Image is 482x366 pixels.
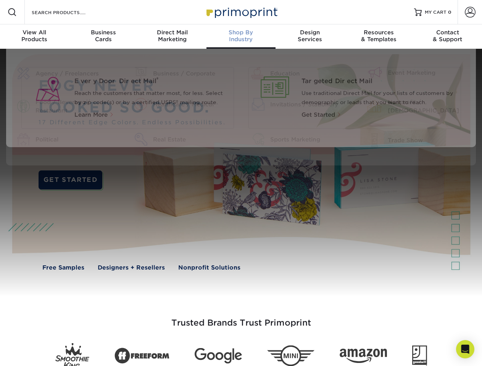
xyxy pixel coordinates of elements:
div: Nonprofit / [DEMOGRAPHIC_DATA] [388,98,470,115]
div: Industry [206,29,275,43]
a: Nonprofit / [DEMOGRAPHIC_DATA] [364,98,470,115]
a: Agency / Freelancers [12,67,118,80]
span: Shop By [206,29,275,36]
div: Food / Beverage / Restaurant [35,98,118,115]
div: Business / Corporate [153,69,235,78]
div: Agency / Freelancers [35,69,118,78]
div: & Templates [344,29,413,43]
a: Event Marketing [364,67,470,78]
a: DesignServices [276,24,344,49]
div: Healthcare / Medical [153,100,235,109]
a: Sports Marketing [247,133,353,146]
a: Trade Show [364,133,470,147]
span: Contact [413,29,482,36]
div: Cards [69,29,137,43]
img: Goodwill [412,345,427,366]
div: & Support [413,29,482,43]
div: Sports Marketing [270,135,353,144]
a: Political [12,133,118,146]
a: Contact& Support [413,24,482,49]
span: Design [276,29,344,36]
div: Invitations / Stationery [270,100,353,109]
h3: Trusted Brands Trust Primoprint [18,300,464,337]
div: Political [35,135,118,144]
span: Direct Mail [138,29,206,36]
div: Education [270,69,353,78]
a: Resources& Templates [344,24,413,49]
span: 0 [448,10,451,15]
span: Business [69,29,137,36]
img: Primoprint [203,4,279,20]
span: Resources [344,29,413,36]
div: Services [276,29,344,43]
img: Amazon [340,349,387,363]
div: Event Marketing [388,69,470,77]
a: Invitations / Stationery [247,98,353,111]
a: Direct MailMarketing [138,24,206,49]
a: BusinessCards [69,24,137,49]
a: Education [247,67,353,80]
a: Real Estate [129,133,235,146]
div: Open Intercom Messenger [456,340,474,358]
div: Real Estate [153,135,235,144]
img: Google [195,348,242,364]
div: Trade Show [388,136,470,144]
span: MY CART [425,9,447,16]
div: Marketing [138,29,206,43]
a: Business / Corporate [129,67,235,80]
a: Healthcare / Medical [129,98,235,111]
a: Shop ByIndustry [206,24,275,49]
a: Food / Beverage / Restaurant [12,98,118,115]
input: SEARCH PRODUCTS..... [31,8,105,17]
